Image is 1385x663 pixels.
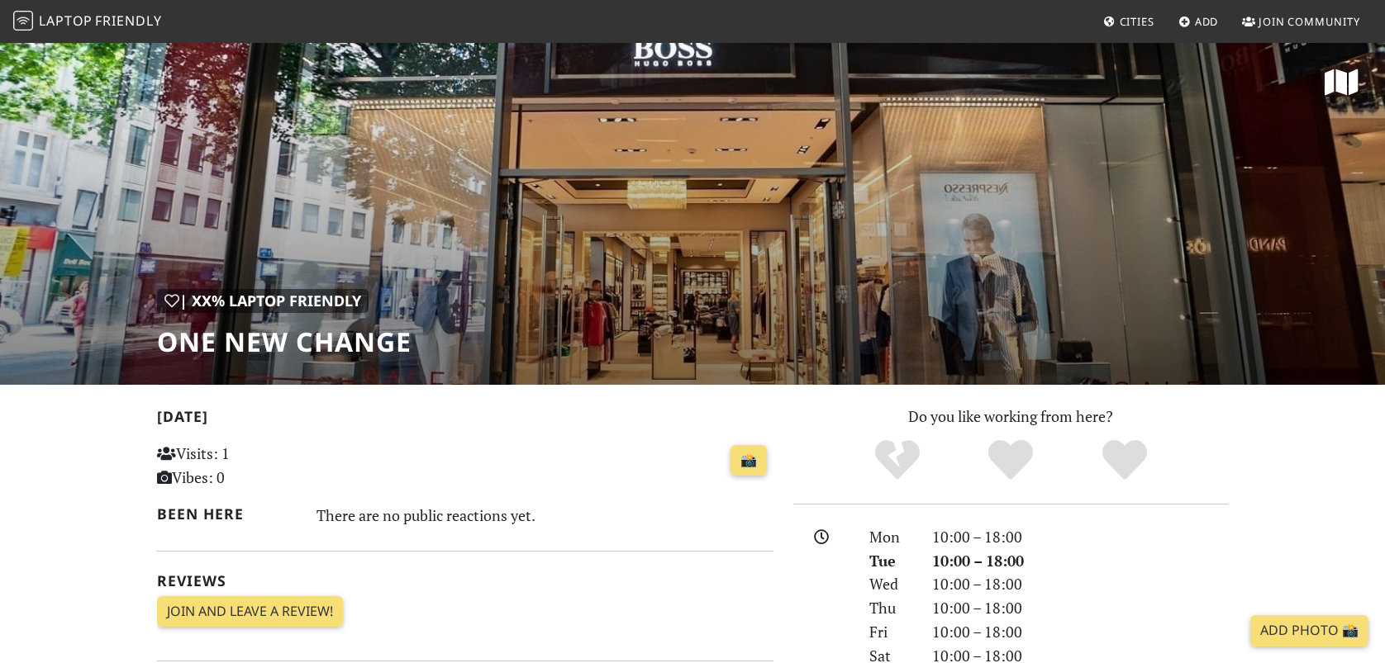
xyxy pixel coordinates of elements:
a: Cities [1097,7,1161,36]
h2: Been here [157,505,297,523]
div: No [840,438,954,483]
h2: [DATE] [157,408,773,432]
span: Add [1195,14,1219,29]
a: Add Photo 📸 [1250,615,1368,646]
div: 10:00 – 18:00 [922,525,1238,549]
div: 10:00 – 18:00 [922,620,1238,644]
a: Join and leave a review! [157,596,343,627]
div: Thu [859,596,922,620]
p: Visits: 1 Vibes: 0 [157,442,350,490]
h2: Reviews [157,572,773,590]
div: Definitely! [1068,438,1182,483]
div: Wed [859,572,922,596]
div: Tue [859,549,922,573]
div: 10:00 – 18:00 [922,549,1238,573]
a: Join Community [1235,7,1367,36]
div: | XX% Laptop Friendly [157,289,369,313]
img: LaptopFriendly [13,11,33,31]
a: LaptopFriendly LaptopFriendly [13,7,162,36]
span: Friendly [95,12,161,30]
a: Add [1172,7,1226,36]
span: Join Community [1259,14,1360,29]
a: 📸 [731,445,767,476]
span: Cities [1120,14,1154,29]
span: Laptop [39,12,93,30]
div: There are no public reactions yet. [317,502,774,528]
div: Yes [954,438,1068,483]
div: 10:00 – 18:00 [922,596,1238,620]
div: 10:00 – 18:00 [922,572,1238,596]
div: Fri [859,620,922,644]
h1: One New Change [157,326,412,358]
p: Do you like working from here? [793,405,1228,429]
div: Mon [859,525,922,549]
